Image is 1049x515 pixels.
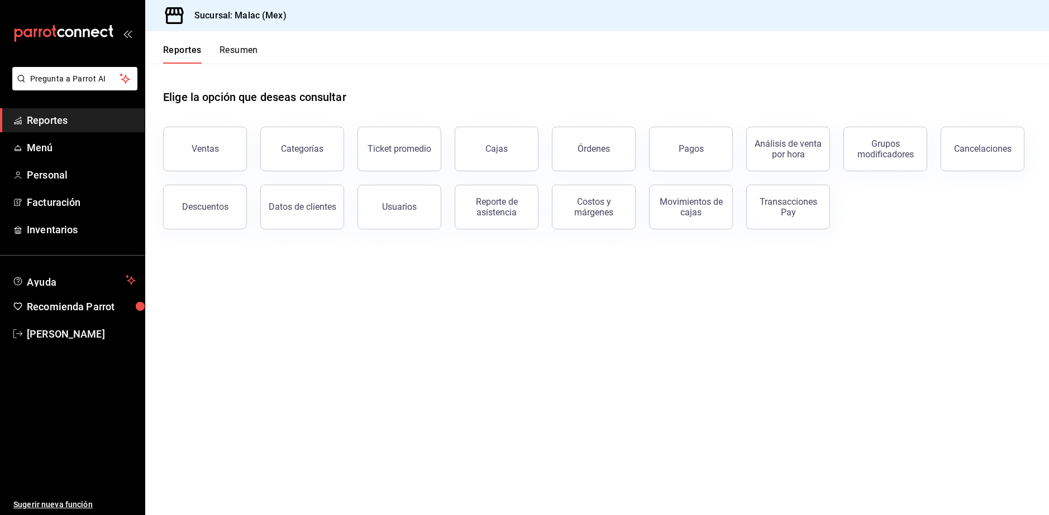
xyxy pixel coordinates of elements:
[27,273,121,287] span: Ayuda
[163,45,202,64] button: Reportes
[754,196,823,218] div: Transacciones Pay
[27,299,136,314] span: Recomienda Parrot
[220,45,258,64] button: Resumen
[8,81,137,93] a: Pregunta a Parrot AI
[462,196,531,218] div: Reporte de asistencia
[746,185,830,229] button: Transacciones Pay
[27,222,136,237] span: Inventarios
[260,127,344,171] button: Categorías
[578,143,610,154] div: Órdenes
[269,201,336,212] div: Datos de clientes
[941,127,1024,171] button: Cancelaciones
[552,127,636,171] button: Órdenes
[260,185,344,229] button: Datos de clientes
[357,127,441,171] button: Ticket promedio
[27,167,136,182] span: Personal
[12,67,137,90] button: Pregunta a Parrot AI
[455,185,538,229] button: Reporte de asistencia
[382,201,417,212] div: Usuarios
[123,29,132,38] button: open_drawer_menu
[843,127,927,171] button: Grupos modificadores
[27,195,136,210] span: Facturación
[182,201,228,212] div: Descuentos
[27,113,136,128] span: Reportes
[649,127,733,171] button: Pagos
[656,196,726,218] div: Movimientos de cajas
[192,143,219,154] div: Ventas
[163,89,346,105] h1: Elige la opción que deseas consultar
[559,196,628,218] div: Costos y márgenes
[455,127,538,171] a: Cajas
[368,143,431,154] div: Ticket promedio
[851,138,920,160] div: Grupos modificadores
[679,143,704,154] div: Pagos
[163,185,247,229] button: Descuentos
[163,127,247,171] button: Ventas
[163,45,258,64] div: navigation tabs
[357,185,441,229] button: Usuarios
[281,143,323,154] div: Categorías
[13,499,136,511] span: Sugerir nueva función
[754,138,823,160] div: Análisis de venta por hora
[27,140,136,155] span: Menú
[185,9,287,22] h3: Sucursal: Malac (Mex)
[30,73,120,85] span: Pregunta a Parrot AI
[27,326,136,341] span: [PERSON_NAME]
[485,142,508,156] div: Cajas
[552,185,636,229] button: Costos y márgenes
[954,143,1012,154] div: Cancelaciones
[746,127,830,171] button: Análisis de venta por hora
[649,185,733,229] button: Movimientos de cajas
